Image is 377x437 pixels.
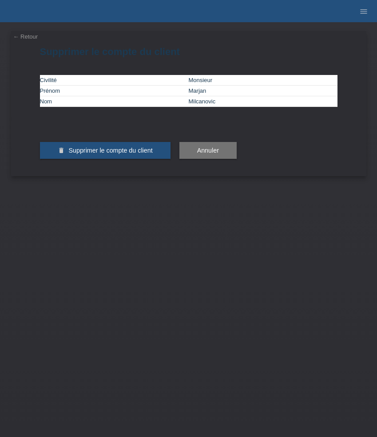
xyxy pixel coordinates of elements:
td: Prénom [40,86,189,96]
td: Marjan [189,86,337,96]
span: Supprimer le compte du client [68,147,152,154]
a: menu [355,8,373,14]
td: Monsieur [189,75,337,86]
i: delete [58,147,65,154]
h1: Supprimer le compte du client [40,46,337,57]
button: delete Supprimer le compte du client [40,142,171,159]
td: Nom [40,96,189,107]
button: Annuler [179,142,237,159]
span: Annuler [197,147,219,154]
i: menu [359,7,368,16]
td: Milcanovic [189,96,337,107]
td: Civilité [40,75,189,86]
a: ← Retour [13,33,38,40]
